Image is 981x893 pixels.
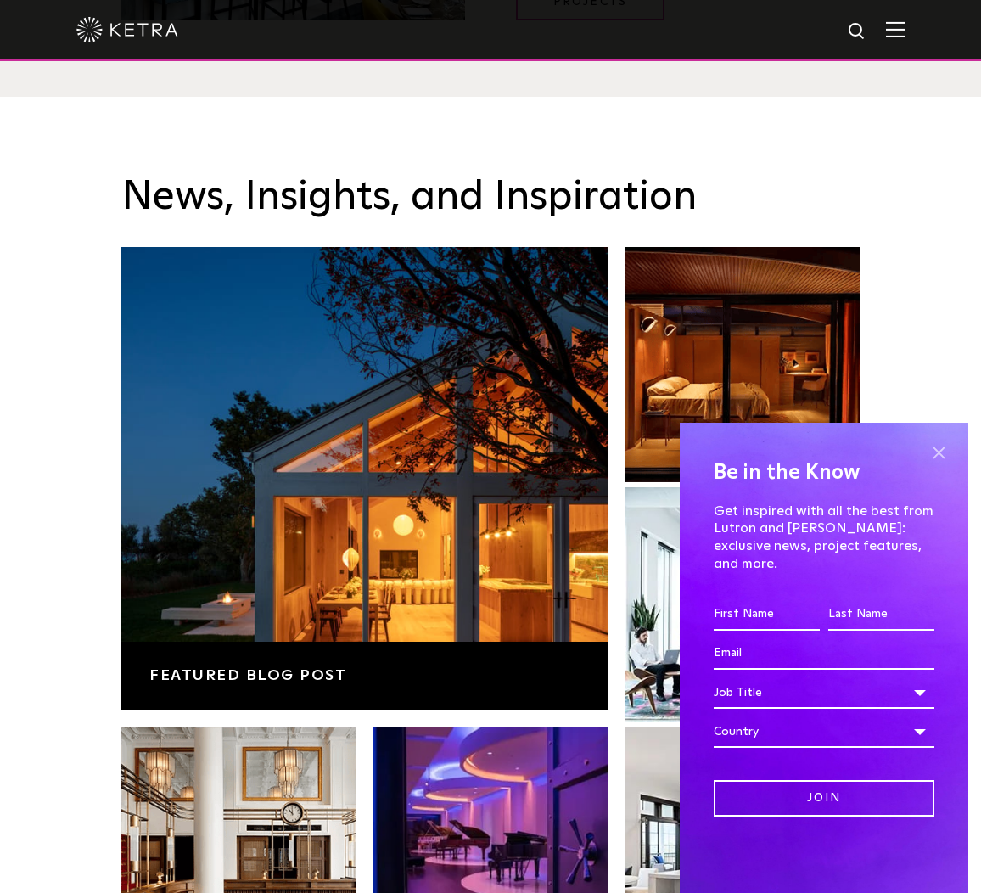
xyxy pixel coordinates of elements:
[714,716,934,748] div: Country
[847,21,868,42] img: search icon
[121,173,860,222] h3: News, Insights, and Inspiration
[828,598,934,631] input: Last Name
[714,503,934,573] p: Get inspired with all the best from Lutron and [PERSON_NAME]: exclusive news, project features, a...
[714,457,934,489] h4: Be in the Know
[714,637,934,670] input: Email
[714,780,934,817] input: Join
[714,598,820,631] input: First Name
[76,17,178,42] img: ketra-logo-2019-white
[886,21,905,37] img: Hamburger%20Nav.svg
[714,677,934,709] div: Job Title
